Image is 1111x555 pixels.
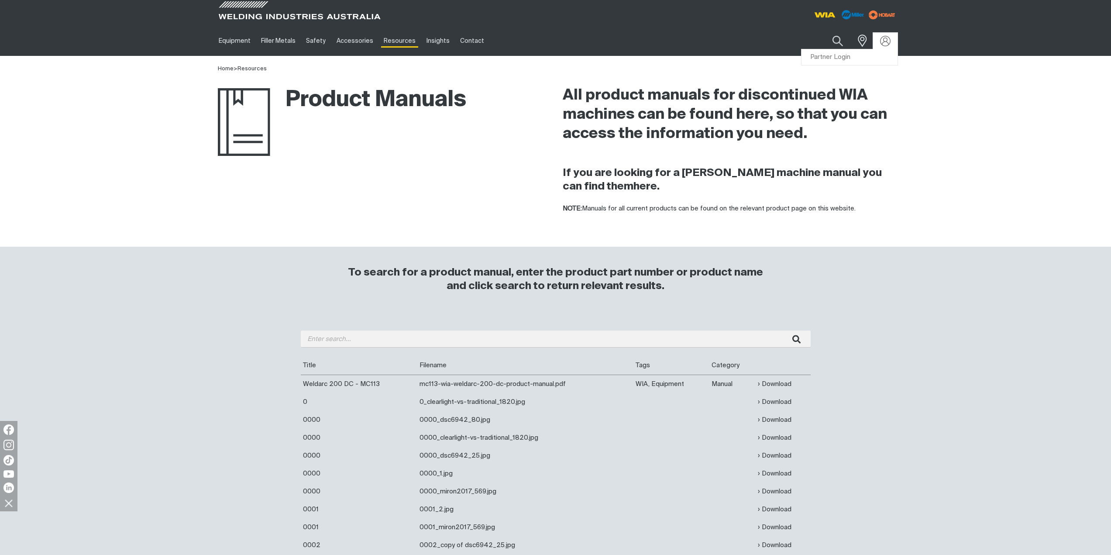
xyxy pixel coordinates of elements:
td: 0000_clearlight-vs-traditional_1820.jpg [417,429,634,447]
h3: To search for a product manual, enter the product part number or product name and click search to... [344,266,767,293]
a: Download [758,415,791,425]
td: 0001 [301,500,417,518]
a: Equipment [213,26,256,56]
a: Download [758,522,791,532]
strong: NOTE: [563,205,582,212]
a: Download [758,451,791,461]
img: hide socials [1,496,16,510]
th: Title [301,356,417,375]
td: 0001_miron2017_569.jpg [417,518,634,536]
td: 0000_dsc6942_80.jpg [417,411,634,429]
input: Enter search... [301,331,811,348]
a: Download [758,379,791,389]
input: Product name or item number... [812,31,852,51]
td: 0001_2.jpg [417,500,634,518]
td: 0 [301,393,417,411]
a: Download [758,540,791,550]
span: > [234,66,237,72]
td: 0000_miron2017_569.jpg [417,483,634,500]
h2: All product manuals for discontinued WIA machines can be found here, so that you can access the i... [563,86,894,144]
td: 0000 [301,429,417,447]
a: Insights [421,26,454,56]
a: Download [758,486,791,496]
a: Download [758,397,791,407]
a: Download [758,504,791,514]
img: LinkedIn [3,483,14,493]
td: 0000 [301,465,417,483]
td: 0_clearlight-vs-traditional_1820.jpg [417,393,634,411]
a: Resources [237,66,267,72]
a: Safety [301,26,331,56]
td: 0000_dsc6942_25.jpg [417,447,634,465]
a: Filler Metals [256,26,301,56]
td: Manual [709,375,756,393]
button: Search products [823,31,853,51]
td: WIA, Equipment [633,375,709,393]
td: 0002 [301,536,417,554]
a: Home [218,66,234,72]
td: 0000_1.jpg [417,465,634,483]
img: Instagram [3,440,14,450]
a: Resources [378,26,421,56]
p: Manuals for all current products can be found on the relevant product page on this website. [563,204,894,214]
strong: If you are looking for a [PERSON_NAME] machine manual you can find them [563,168,882,192]
img: miller [866,8,898,21]
td: 0000 [301,483,417,500]
th: Category [709,356,756,375]
th: Tags [633,356,709,375]
nav: Main [213,26,727,56]
a: Download [758,469,791,479]
a: here. [633,181,660,192]
a: Accessories [331,26,378,56]
a: Contact [455,26,489,56]
a: Download [758,433,791,443]
img: Facebook [3,424,14,435]
img: YouTube [3,470,14,478]
td: Weldarc 200 DC - MC113 [301,375,417,393]
td: 0002_copy of dsc6942_25.jpg [417,536,634,554]
td: 0001 [301,518,417,536]
td: 0000 [301,447,417,465]
h1: Product Manuals [218,86,466,114]
img: TikTok [3,455,14,465]
a: Partner Login [801,49,898,65]
td: 0000 [301,411,417,429]
td: mc113-wia-weldarc-200-dc-product-manual.pdf [417,375,634,393]
th: Filename [417,356,634,375]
